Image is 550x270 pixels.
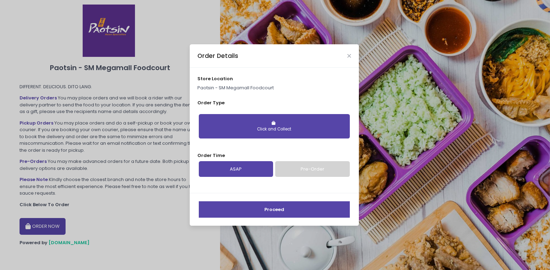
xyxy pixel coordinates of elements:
[275,161,349,177] a: Pre-Order
[197,75,233,82] span: store location
[347,54,351,58] button: Close
[199,161,273,177] a: ASAP
[199,201,350,218] button: Proceed
[199,114,350,138] button: Click and Collect
[197,99,225,106] span: Order Type
[197,51,238,60] div: Order Details
[197,84,351,91] p: Paotsin - SM Megamall Foodcourt
[197,152,225,159] span: Order Time
[204,126,345,133] div: Click and Collect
